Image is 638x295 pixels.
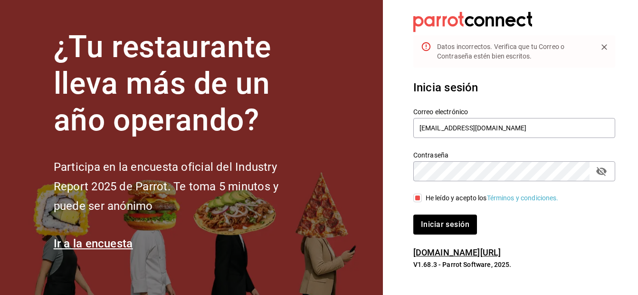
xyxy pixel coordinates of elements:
[413,79,615,96] h3: Inicia sesión
[413,215,477,235] button: Iniciar sesión
[413,152,615,158] label: Contraseña
[487,194,559,202] a: Términos y condiciones.
[426,193,559,203] div: He leído y acepto los
[437,38,590,65] div: Datos incorrectos. Verifica que tu Correo o Contraseña estén bien escritos.
[54,157,310,216] h2: Participa en la encuesta oficial del Industry Report 2025 de Parrot. Te toma 5 minutos y puede se...
[597,40,611,54] button: Close
[593,163,609,179] button: passwordField
[413,108,615,115] label: Correo electrónico
[54,29,310,138] h1: ¿Tu restaurante lleva más de un año operando?
[54,237,133,250] a: Ir a la encuesta
[413,247,501,257] a: [DOMAIN_NAME][URL]
[413,118,615,138] input: Ingresa tu correo electrónico
[413,260,615,269] p: V1.68.3 - Parrot Software, 2025.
